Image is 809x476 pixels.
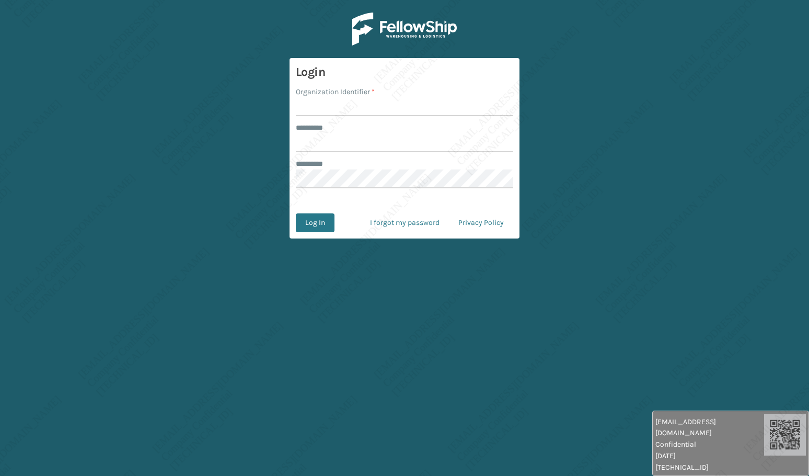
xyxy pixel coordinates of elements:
[296,213,334,232] button: Log In
[296,86,375,97] label: Organization Identifier
[361,213,449,232] a: I forgot my password
[655,450,764,461] span: [DATE]
[655,462,764,473] span: [TECHNICAL_ID]
[352,13,457,46] img: Logo
[449,213,513,232] a: Privacy Policy
[296,64,513,80] h3: Login
[655,416,764,438] span: [EMAIL_ADDRESS][DOMAIN_NAME]
[655,439,764,450] span: Confidential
